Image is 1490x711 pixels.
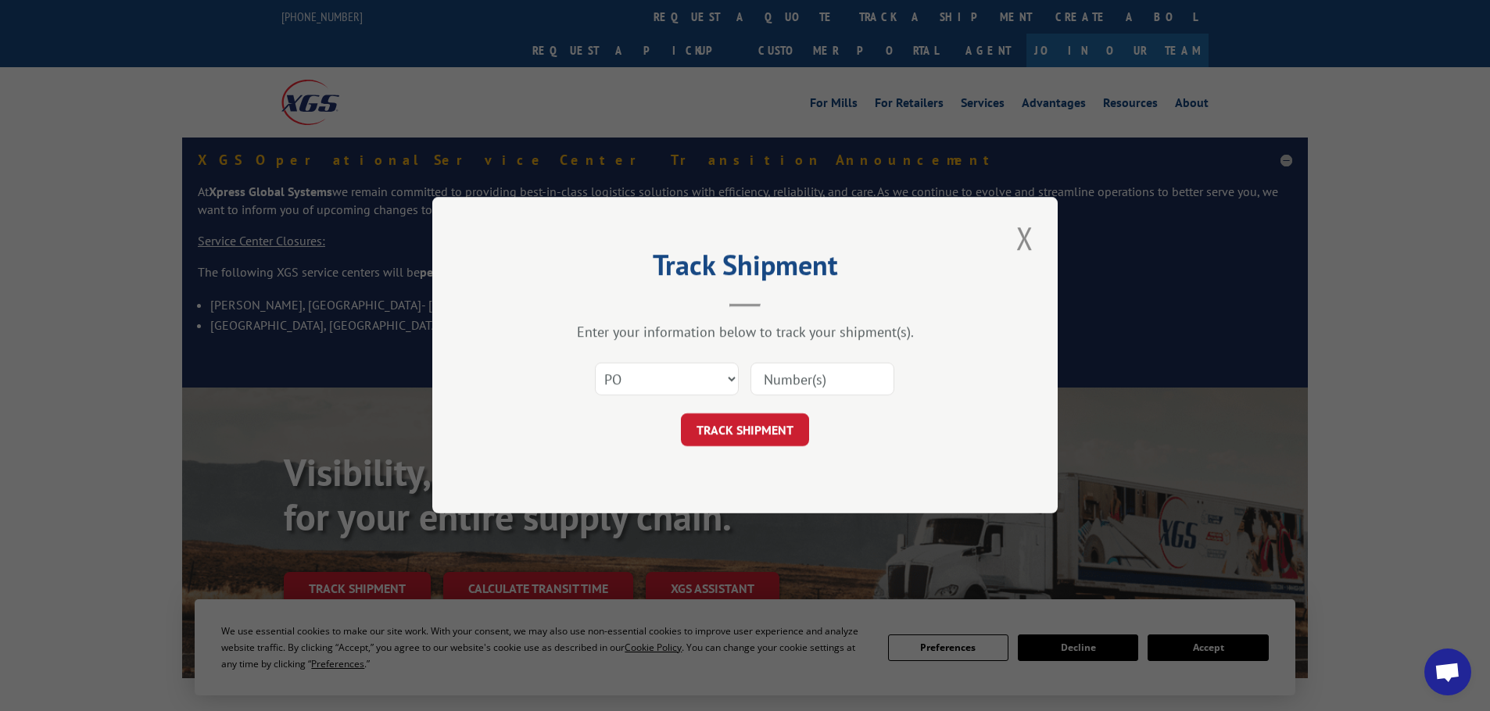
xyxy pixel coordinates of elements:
input: Number(s) [750,363,894,396]
h2: Track Shipment [510,254,980,284]
a: Open chat [1424,648,1471,695]
div: Enter your information below to track your shipment(s). [510,323,980,341]
button: TRACK SHIPMENT [681,414,809,447]
button: Close modal [1012,216,1038,259]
